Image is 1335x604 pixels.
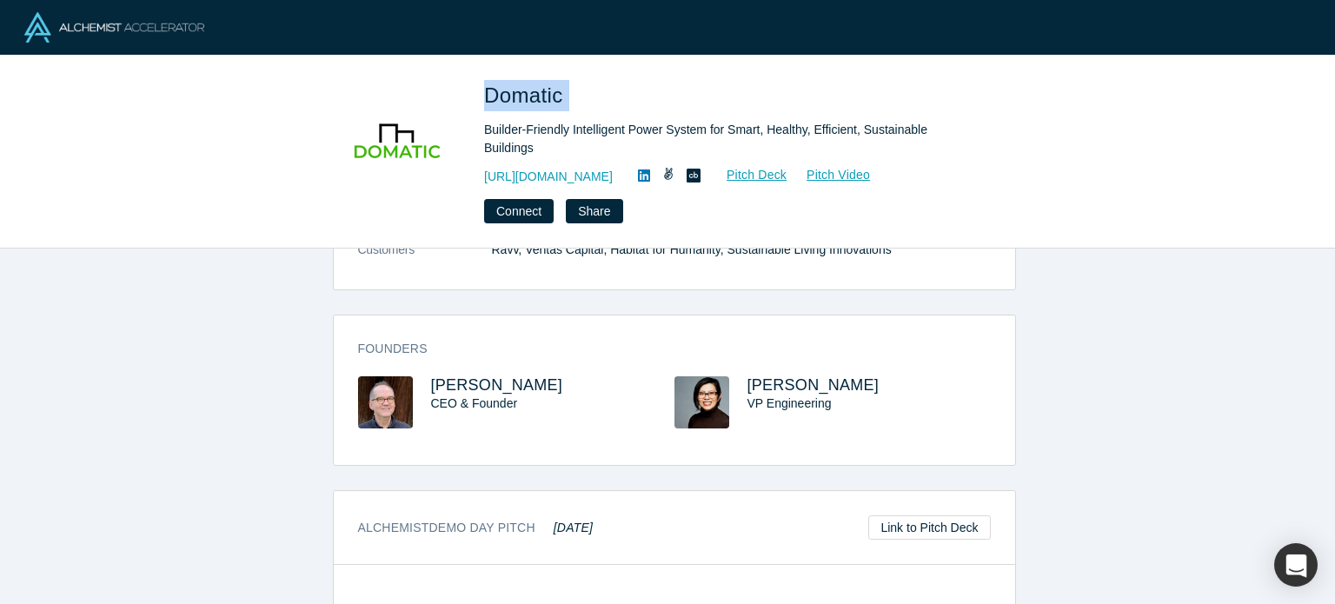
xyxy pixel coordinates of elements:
[358,519,594,537] h3: Alchemist Demo Day Pitch
[358,241,492,277] dt: Customers
[566,199,622,223] button: Share
[358,376,413,428] img: Jim Baldwin's Profile Image
[787,165,871,185] a: Pitch Video
[484,83,569,107] span: Domatic
[674,376,729,428] img: Gladys Wong's Profile Image
[747,396,832,410] span: VP Engineering
[868,515,990,540] a: Link to Pitch Deck
[484,168,613,186] a: [URL][DOMAIN_NAME]
[431,396,518,410] span: CEO & Founder
[707,165,787,185] a: Pitch Deck
[484,199,554,223] button: Connect
[492,241,991,259] dd: Ravv, Veritas Capital, Habitat for Humanity, Sustainable Living Innovations
[554,521,593,534] em: [DATE]
[747,376,880,394] a: [PERSON_NAME]
[338,80,460,202] img: Domatic's Logo
[24,12,204,43] img: Alchemist Logo
[484,121,971,157] div: Builder-Friendly Intelligent Power System for Smart, Healthy, Efficient, Sustainable Buildings
[358,340,966,358] h3: Founders
[431,376,563,394] a: [PERSON_NAME]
